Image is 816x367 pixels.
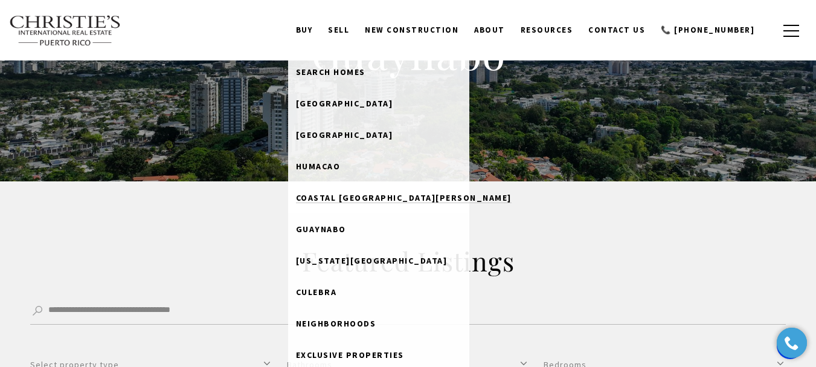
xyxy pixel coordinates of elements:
[288,245,469,276] a: [US_STATE][GEOGRAPHIC_DATA]
[296,224,346,235] span: Guaynabo
[30,297,786,325] input: Search by Address, City, or Neighborhood
[296,192,512,203] span: Coastal [GEOGRAPHIC_DATA][PERSON_NAME]
[9,15,121,47] img: Christie's International Real Estate text transparent background
[661,25,754,35] span: 📞 [PHONE_NUMBER]
[296,318,376,329] span: Neighborhoods
[296,255,448,266] span: [US_STATE][GEOGRAPHIC_DATA]
[296,287,337,297] span: Culebra
[149,244,668,278] h2: Featured Listings
[296,161,341,172] span: Humacao
[588,25,645,35] span: Contact Us
[296,349,404,360] span: Exclusive Properties
[466,19,513,42] a: About
[288,308,469,339] a: Neighborhoods
[288,151,469,182] a: Humacao
[296,129,393,140] span: [GEOGRAPHIC_DATA]
[296,98,393,109] span: [GEOGRAPHIC_DATA]
[320,19,357,42] a: SELL
[288,276,469,308] a: Culebra
[365,25,458,35] span: New Construction
[288,56,469,88] a: Search Homes
[513,19,581,42] a: Resources
[288,19,321,42] a: BUY
[357,19,466,42] a: New Construction
[288,213,469,245] a: Guaynabo
[288,119,469,151] a: [GEOGRAPHIC_DATA]
[288,88,469,119] a: [GEOGRAPHIC_DATA]
[288,182,469,213] a: Coastal [GEOGRAPHIC_DATA][PERSON_NAME]
[653,19,762,42] a: call 9393373000
[296,67,365,77] span: Search Homes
